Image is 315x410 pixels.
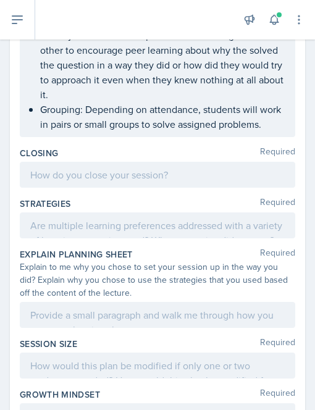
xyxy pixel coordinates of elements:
span: Required [260,388,295,401]
span: Required [260,198,295,210]
span: Required [260,338,295,350]
span: Required [260,248,295,261]
label: Strategies [20,198,71,210]
label: Growth Mindset [20,388,100,401]
label: Explain Planning Sheet [20,248,133,261]
label: Closing [20,147,58,159]
p: Grouping: Depending on attendance, students will work in pairs or small groups to solve assigned ... [40,102,285,132]
label: Session Size [20,338,77,350]
div: Explain to me why you chose to set your session up in the way you did? Explain why you chose to u... [20,261,295,299]
span: Required [260,147,295,159]
p: Activity: Students will explain their reasoning to each other to encourage peer learning about wh... [40,28,285,102]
